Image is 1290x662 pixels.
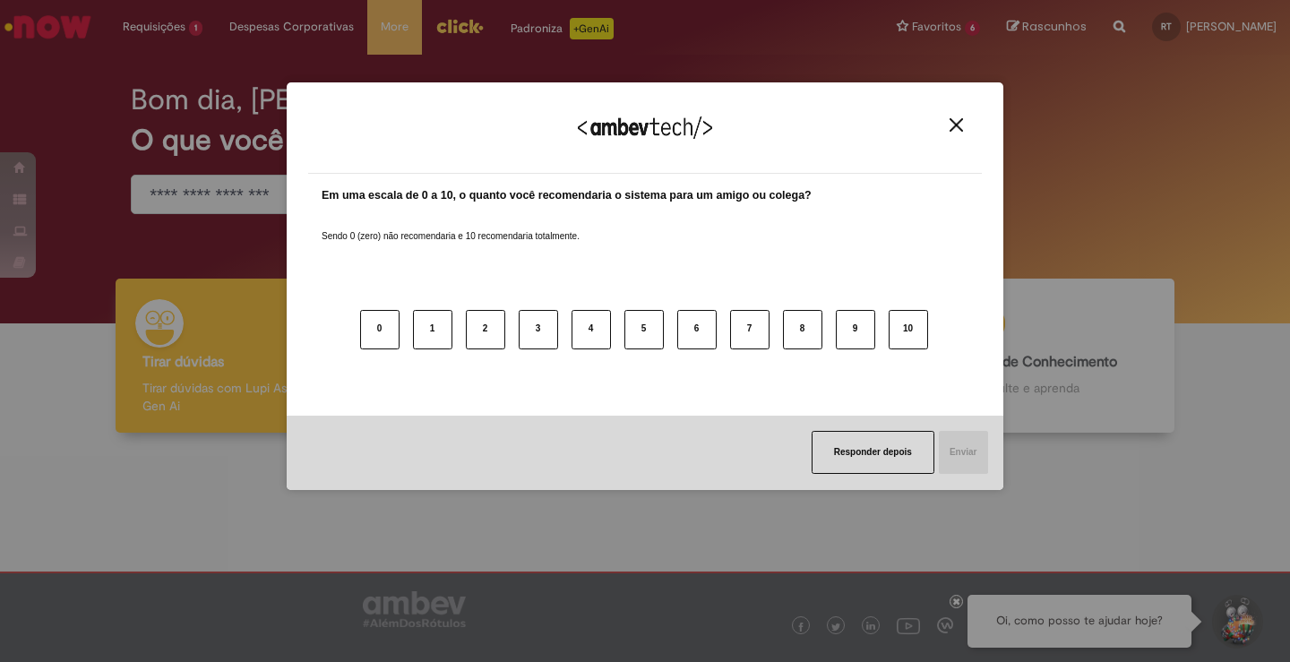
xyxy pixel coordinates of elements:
button: Responder depois [812,431,934,474]
button: 8 [783,310,822,349]
button: 0 [360,310,400,349]
img: Close [950,118,963,132]
button: 1 [413,310,452,349]
button: 5 [624,310,664,349]
button: 4 [572,310,611,349]
button: 9 [836,310,875,349]
button: 7 [730,310,770,349]
button: 3 [519,310,558,349]
button: 10 [889,310,928,349]
img: Logo Ambevtech [578,116,712,139]
button: Close [944,117,968,133]
label: Em uma escala de 0 a 10, o quanto você recomendaria o sistema para um amigo ou colega? [322,187,812,204]
button: 6 [677,310,717,349]
button: 2 [466,310,505,349]
label: Sendo 0 (zero) não recomendaria e 10 recomendaria totalmente. [322,209,580,243]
